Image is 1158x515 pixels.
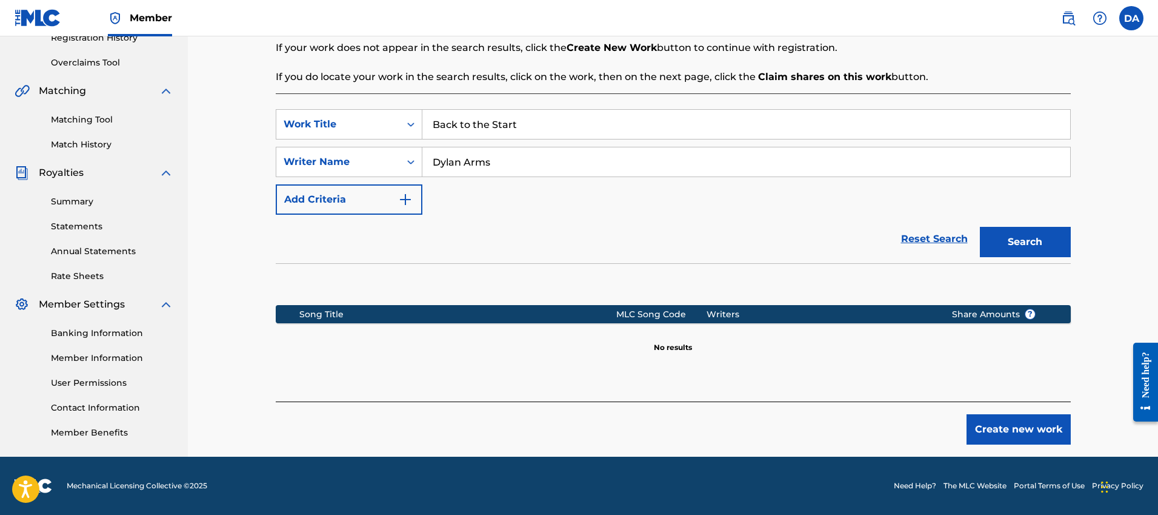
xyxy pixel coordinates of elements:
span: Royalties [39,166,84,180]
strong: Claim shares on this work [758,71,891,82]
img: 9d2ae6d4665cec9f34b9.svg [398,192,413,207]
span: Share Amounts [952,308,1036,321]
button: Create new work [967,414,1071,445]
span: Matching [39,84,86,98]
a: Statements [51,220,173,233]
img: MLC Logo [15,9,61,27]
img: logo [15,479,52,493]
img: expand [159,166,173,180]
div: Writers [707,308,933,321]
a: Summary [51,195,173,208]
a: Rate Sheets [51,270,173,283]
a: Annual Statements [51,245,173,258]
div: Song Title [299,308,616,321]
a: Matching Tool [51,113,173,126]
a: Banking Information [51,327,173,340]
a: Public Search [1056,6,1080,30]
span: Member Settings [39,297,125,312]
iframe: Resource Center [1124,334,1158,431]
p: If your work does not appear in the search results, click the button to continue with registration. [276,41,1071,55]
span: ? [1025,309,1035,319]
a: Privacy Policy [1092,480,1143,491]
a: Overclaims Tool [51,56,173,69]
a: Match History [51,138,173,151]
iframe: Chat Widget [1097,457,1158,515]
div: MLC Song Code [616,308,707,321]
a: Member Benefits [51,426,173,439]
p: If you do locate your work in the search results, click on the work, then on the next page, click... [276,70,1071,84]
div: Writer Name [284,155,393,169]
a: The MLC Website [943,480,1007,491]
img: search [1061,11,1076,25]
a: User Permissions [51,377,173,389]
span: Member [130,11,172,25]
img: expand [159,84,173,98]
div: Work Title [284,117,393,132]
span: Mechanical Licensing Collective © 2025 [67,480,207,491]
img: Matching [15,84,30,98]
button: Add Criteria [276,184,422,215]
a: Need Help? [894,480,936,491]
a: Registration History [51,32,173,44]
form: Search Form [276,109,1071,263]
div: User Menu [1119,6,1143,30]
button: Search [980,227,1071,257]
div: Help [1088,6,1112,30]
img: expand [159,297,173,312]
img: help [1093,11,1107,25]
strong: Create New Work [567,42,657,53]
img: Member Settings [15,297,29,312]
a: Portal Terms of Use [1014,480,1085,491]
p: No results [654,328,692,353]
a: Member Information [51,352,173,365]
img: Top Rightsholder [108,11,122,25]
div: Drag [1101,469,1108,505]
a: Reset Search [895,226,974,252]
img: Royalties [15,166,29,180]
a: Contact Information [51,402,173,414]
